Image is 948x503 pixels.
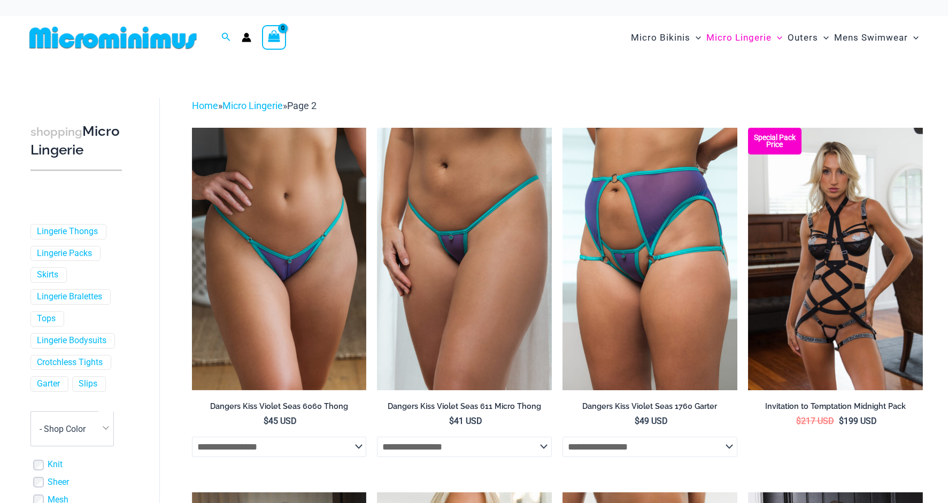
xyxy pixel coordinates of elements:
[631,24,690,51] span: Micro Bikinis
[37,291,102,303] a: Lingerie Bralettes
[831,21,921,54] a: Mens SwimwearMenu ToggleMenu Toggle
[37,313,56,324] a: Tops
[192,100,317,111] span: » »
[562,401,737,415] a: Dangers Kiss Violet Seas 1760 Garter
[748,128,923,390] a: Invitation to Temptation Midnight 1037 Bra 6037 Thong 1954 Bodysuit 02 Invitation to Temptation M...
[748,128,923,390] img: Invitation to Temptation Midnight 1037 Bra 6037 Thong 1954 Bodysuit 02
[48,477,69,488] a: Sheer
[704,21,785,54] a: Micro LingerieMenu ToggleMenu Toggle
[839,416,844,426] span: $
[37,248,92,259] a: Lingerie Packs
[748,401,923,415] a: Invitation to Temptation Midnight Pack
[377,128,552,390] img: Dangers Kiss Violet Seas 611 Micro 01
[192,128,367,390] a: Dangers Kiss Violet Seas 6060 Thong 01Dangers Kiss Violet Seas 6060 Thong 02Dangers Kiss Violet S...
[839,416,877,426] bdi: 199 USD
[785,21,831,54] a: OutersMenu ToggleMenu Toggle
[449,416,482,426] bdi: 41 USD
[772,24,782,51] span: Menu Toggle
[796,416,801,426] span: $
[690,24,701,51] span: Menu Toggle
[37,269,58,281] a: Skirts
[48,459,63,470] a: Knit
[37,226,98,237] a: Lingerie Thongs
[748,134,801,148] b: Special Pack Price
[30,122,122,159] h3: Micro Lingerie
[627,20,923,56] nav: Site Navigation
[562,128,737,390] img: Dangers Kiss Violet Seas 1060 Bra 611 Micro 1760 Garter 04
[79,378,97,390] a: Slips
[834,24,908,51] span: Mens Swimwear
[30,411,114,446] span: - Shop Color
[635,416,668,426] bdi: 49 USD
[192,401,367,412] h2: Dangers Kiss Violet Seas 6060 Thong
[377,401,552,412] h2: Dangers Kiss Violet Seas 611 Micro Thong
[706,24,772,51] span: Micro Lingerie
[222,100,283,111] a: Micro Lingerie
[262,25,287,50] a: View Shopping Cart, empty
[788,24,818,51] span: Outers
[377,128,552,390] a: Dangers Kiss Violet Seas 611 Micro 01Dangers Kiss Violet Seas 1060 Bra 611 Micro 05Dangers Kiss V...
[40,424,86,434] span: - Shop Color
[31,412,113,446] span: - Shop Color
[287,100,317,111] span: Page 2
[242,33,251,42] a: Account icon link
[635,416,639,426] span: $
[37,357,103,368] a: Crotchless Tights
[748,401,923,412] h2: Invitation to Temptation Midnight Pack
[264,416,268,426] span: $
[25,26,201,50] img: MM SHOP LOGO FLAT
[818,24,829,51] span: Menu Toggle
[377,401,552,415] a: Dangers Kiss Violet Seas 611 Micro Thong
[37,378,60,390] a: Garter
[30,125,82,138] span: shopping
[192,128,367,390] img: Dangers Kiss Violet Seas 6060 Thong 01
[908,24,919,51] span: Menu Toggle
[192,100,218,111] a: Home
[192,401,367,415] a: Dangers Kiss Violet Seas 6060 Thong
[221,31,231,44] a: Search icon link
[37,335,106,346] a: Lingerie Bodysuits
[796,416,834,426] bdi: 217 USD
[562,128,737,390] a: Dangers Kiss Violet Seas 1060 Bra 611 Micro 1760 Garter 04Dangers Kiss Violet Seas 1060 Bra 611 M...
[562,401,737,412] h2: Dangers Kiss Violet Seas 1760 Garter
[628,21,704,54] a: Micro BikinisMenu ToggleMenu Toggle
[449,416,454,426] span: $
[264,416,297,426] bdi: 45 USD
